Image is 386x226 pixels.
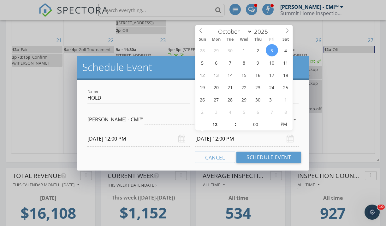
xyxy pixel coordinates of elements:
span: October 5, 2025 [196,56,209,69]
span: October 18, 2025 [280,69,292,81]
span: October 28, 2025 [224,93,236,106]
span: October 22, 2025 [238,81,250,93]
span: October 2, 2025 [252,44,264,56]
input: Year [252,27,273,36]
span: October 30, 2025 [252,93,264,106]
iframe: Intercom live chat [365,205,380,220]
span: October 24, 2025 [266,81,278,93]
span: October 12, 2025 [196,69,209,81]
span: September 28, 2025 [196,44,209,56]
span: October 23, 2025 [252,81,264,93]
span: November 5, 2025 [238,106,250,118]
span: October 9, 2025 [252,56,264,69]
span: November 2, 2025 [196,106,209,118]
span: : [235,118,236,130]
span: November 8, 2025 [280,106,292,118]
span: November 1, 2025 [280,93,292,106]
div: [PERSON_NAME] - CMI™ [87,117,143,122]
span: 10 [377,205,385,210]
span: October 1, 2025 [238,44,250,56]
span: October 6, 2025 [210,56,223,69]
span: October 10, 2025 [266,56,278,69]
span: October 17, 2025 [266,69,278,81]
span: Fri [265,38,279,42]
button: Schedule Event [236,152,301,163]
input: Select date [87,131,191,147]
h2: Schedule Event [82,61,304,73]
span: Mon [209,38,223,42]
span: October 19, 2025 [196,81,209,93]
span: November 4, 2025 [224,106,236,118]
span: October 14, 2025 [224,69,236,81]
span: October 26, 2025 [196,93,209,106]
span: October 27, 2025 [210,93,223,106]
span: Tue [223,38,237,42]
input: Select date [195,131,299,147]
i: arrow_drop_down [291,116,299,123]
span: September 30, 2025 [224,44,236,56]
span: November 3, 2025 [210,106,223,118]
span: October 11, 2025 [280,56,292,69]
span: October 8, 2025 [238,56,250,69]
span: November 6, 2025 [252,106,264,118]
span: Click to toggle [275,118,293,130]
span: October 20, 2025 [210,81,223,93]
span: Thu [251,38,265,42]
span: October 15, 2025 [238,69,250,81]
span: October 21, 2025 [224,81,236,93]
span: October 29, 2025 [238,93,250,106]
span: October 16, 2025 [252,69,264,81]
span: September 29, 2025 [210,44,223,56]
span: Sat [279,38,293,42]
span: October 7, 2025 [224,56,236,69]
span: October 31, 2025 [266,93,278,106]
span: October 25, 2025 [280,81,292,93]
span: Sun [195,38,209,42]
span: October 3, 2025 [266,44,278,56]
span: October 13, 2025 [210,69,223,81]
button: Cancel [195,152,235,163]
span: October 4, 2025 [280,44,292,56]
span: Wed [237,38,251,42]
span: November 7, 2025 [266,106,278,118]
